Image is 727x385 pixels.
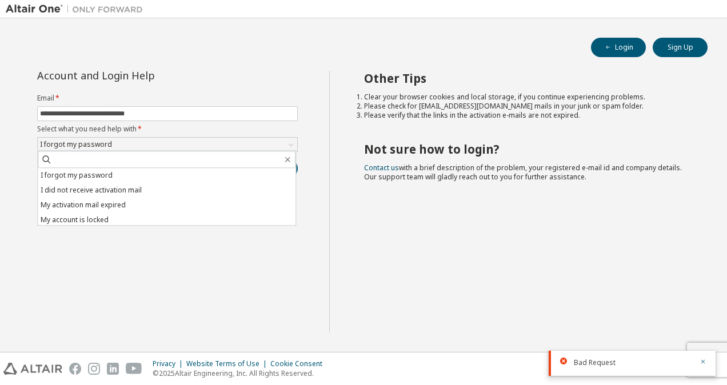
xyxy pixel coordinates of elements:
[37,94,298,103] label: Email
[37,71,246,80] div: Account and Login Help
[364,102,688,111] li: Please check for [EMAIL_ADDRESS][DOMAIN_NAME] mails in your junk or spam folder.
[364,163,682,182] span: with a brief description of the problem, your registered e-mail id and company details. Our suppo...
[153,368,329,378] p: © 2025 Altair Engineering, Inc. All Rights Reserved.
[38,138,297,151] div: I forgot my password
[153,359,186,368] div: Privacy
[107,363,119,375] img: linkedin.svg
[186,359,270,368] div: Website Terms of Use
[364,163,399,173] a: Contact us
[364,111,688,120] li: Please verify that the links in the activation e-mails are not expired.
[653,38,708,57] button: Sign Up
[364,142,688,157] h2: Not sure how to login?
[270,359,329,368] div: Cookie Consent
[3,363,62,375] img: altair_logo.svg
[591,38,646,57] button: Login
[69,363,81,375] img: facebook.svg
[6,3,149,15] img: Altair One
[126,363,142,375] img: youtube.svg
[37,125,298,134] label: Select what you need help with
[38,138,114,151] div: I forgot my password
[38,168,295,183] li: I forgot my password
[364,71,688,86] h2: Other Tips
[364,93,688,102] li: Clear your browser cookies and local storage, if you continue experiencing problems.
[88,363,100,375] img: instagram.svg
[574,358,616,367] span: Bad Request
